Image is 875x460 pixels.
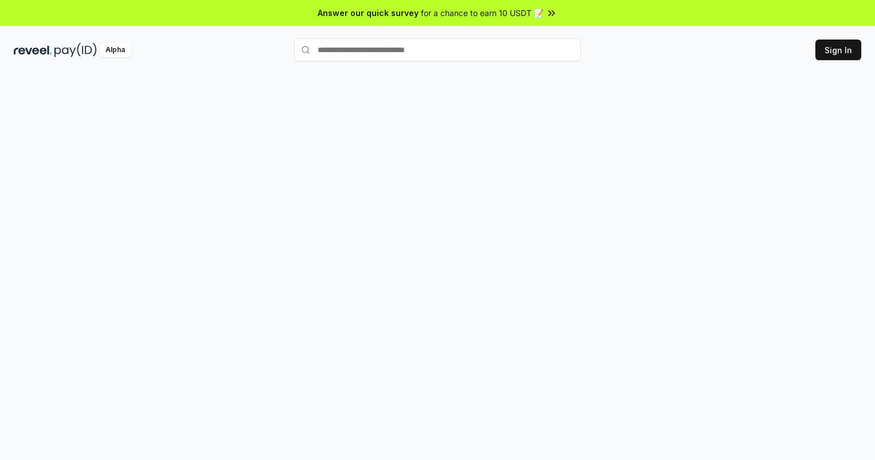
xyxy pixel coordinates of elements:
img: pay_id [54,43,97,57]
button: Sign In [815,40,861,60]
span: for a chance to earn 10 USDT 📝 [421,7,544,19]
span: Answer our quick survey [318,7,419,19]
img: reveel_dark [14,43,52,57]
div: Alpha [99,43,131,57]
